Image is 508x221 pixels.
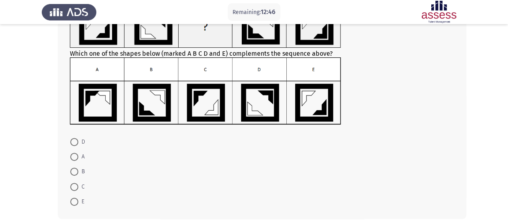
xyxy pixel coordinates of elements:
[78,182,85,192] span: C
[70,4,454,126] div: Which one of the shapes below (marked A B C D and E) complements the sequence above?
[70,4,341,48] img: UkFYYl8wMzJfQS5wbmcxNjkxMjk5MjQ3Mzc4.png
[78,197,84,207] span: E
[78,152,85,162] span: A
[78,167,85,176] span: B
[78,137,85,147] span: D
[261,8,275,16] span: 12:46
[42,1,96,23] img: Assess Talent Management logo
[233,7,275,17] p: Remaining:
[70,57,341,125] img: UkFYYl8wMzJfQi5wbmcxNjkxMjk5MjU4MTYz.png
[412,1,466,23] img: Assessment logo of ASSESS Focus 4 Module Assessment (EN/AR) (Basic - IB)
